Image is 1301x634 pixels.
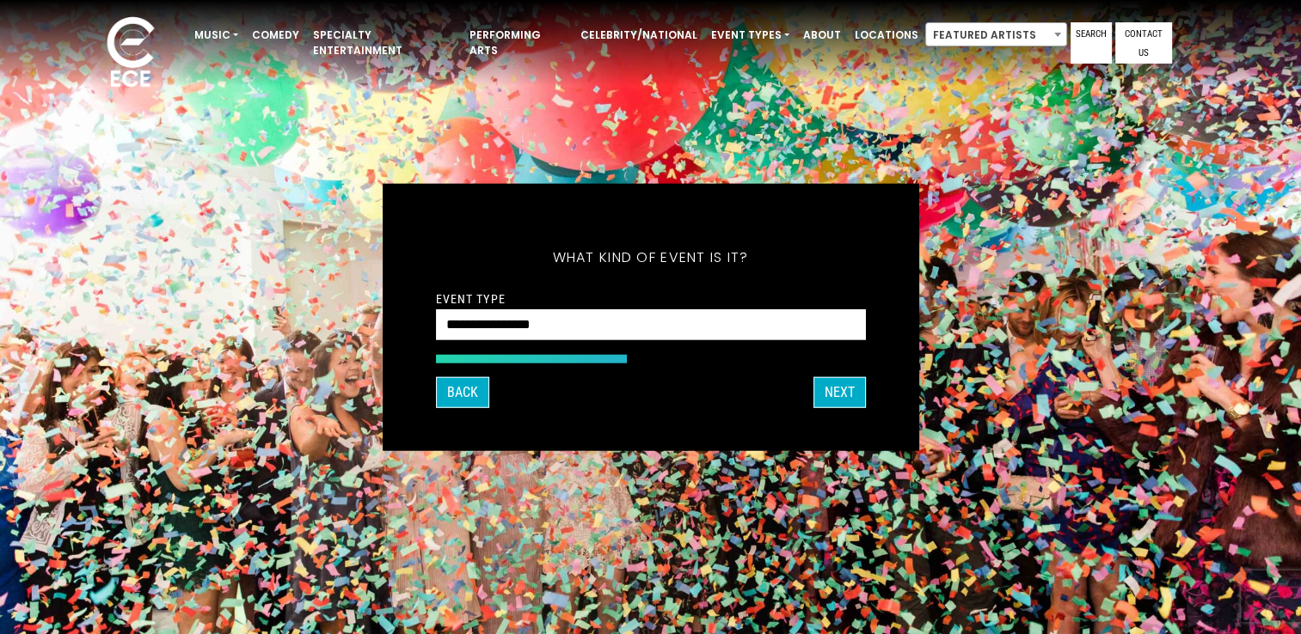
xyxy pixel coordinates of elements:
[704,21,796,50] a: Event Types
[796,21,848,50] a: About
[574,21,704,50] a: Celebrity/National
[1115,22,1172,64] a: Contact Us
[306,21,463,65] a: Specialty Entertainment
[436,227,866,289] h5: What kind of event is it?
[245,21,306,50] a: Comedy
[848,21,925,50] a: Locations
[1071,22,1112,64] a: Search
[925,22,1067,46] span: Featured Artists
[88,12,174,95] img: ece_new_logo_whitev2-1.png
[436,291,506,307] label: Event Type
[926,23,1066,47] span: Featured Artists
[436,376,489,407] button: Back
[187,21,245,50] a: Music
[463,21,574,65] a: Performing Arts
[813,376,866,407] button: Next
